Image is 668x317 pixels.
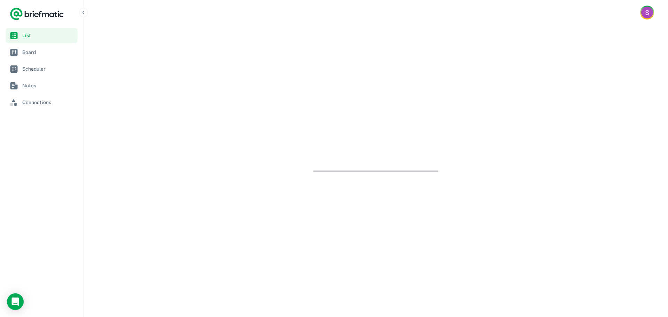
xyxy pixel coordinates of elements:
button: Account button [640,6,654,19]
a: Logo [10,7,64,21]
span: Board [22,48,75,56]
a: Board [6,45,78,60]
a: Scheduler [6,61,78,77]
span: Scheduler [22,65,75,73]
div: Open Intercom Messenger [7,293,24,310]
a: Notes [6,78,78,93]
a: List [6,28,78,43]
span: Connections [22,98,75,106]
img: Shaun Goh [641,7,653,18]
span: Notes [22,82,75,89]
a: Connections [6,95,78,110]
span: List [22,32,75,39]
